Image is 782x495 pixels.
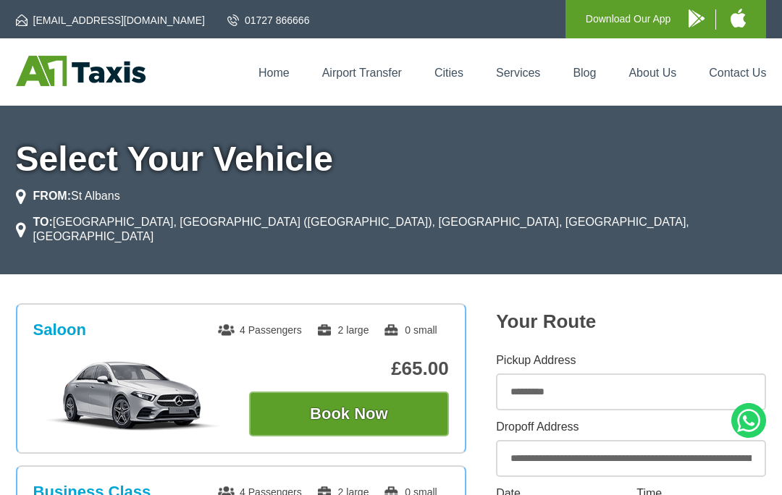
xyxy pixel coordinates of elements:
li: [GEOGRAPHIC_DATA], [GEOGRAPHIC_DATA] ([GEOGRAPHIC_DATA]), [GEOGRAPHIC_DATA], [GEOGRAPHIC_DATA], [... [16,213,767,245]
h2: Your Route [496,310,766,333]
a: Home [258,67,290,79]
strong: TO: [33,216,53,228]
a: Cities [434,67,463,79]
a: [EMAIL_ADDRESS][DOMAIN_NAME] [16,13,205,27]
h3: Saloon [33,321,86,339]
a: Contact Us [709,67,766,79]
a: 01727 866666 [227,13,310,27]
button: Book Now [249,392,449,436]
p: Download Our App [586,10,671,28]
iframe: chat widget [584,463,775,495]
h1: Select Your Vehicle [16,142,767,177]
img: A1 Taxis Android App [689,9,705,27]
li: St Albans [16,187,120,205]
img: Saloon [33,360,233,432]
span: 2 large [316,324,369,336]
p: £65.00 [249,357,449,380]
label: Pickup Address [496,355,766,366]
span: 4 Passengers [218,324,302,336]
a: About Us [628,67,676,79]
a: Services [496,67,540,79]
img: A1 Taxis iPhone App [731,9,746,27]
span: 0 small [383,324,437,336]
a: Blog [573,67,596,79]
strong: FROM: [33,190,71,202]
img: A1 Taxis St Albans LTD [16,56,146,86]
a: Airport Transfer [322,67,402,79]
label: Dropoff Address [496,421,766,433]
